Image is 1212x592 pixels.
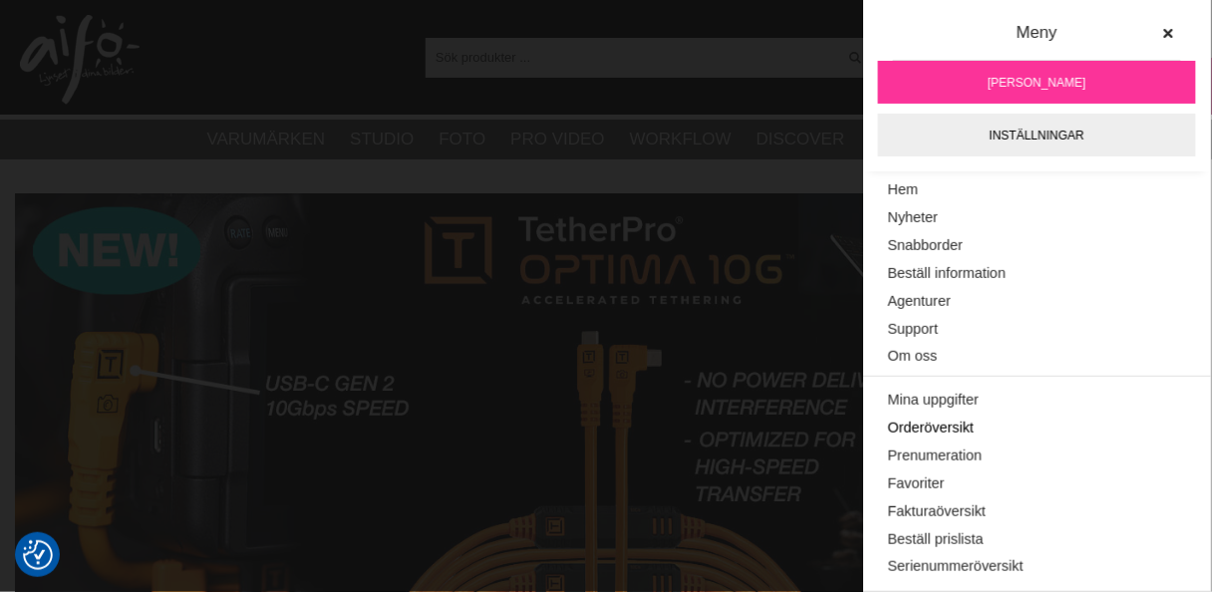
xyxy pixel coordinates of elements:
[888,498,1186,526] a: Fakturaöversikt
[20,15,140,105] img: logo.png
[23,537,53,573] button: Samtyckesinställningar
[426,42,837,72] input: Sök produkter ...
[878,114,1196,156] a: Inställningar
[893,20,1181,61] div: Meny
[888,415,1186,443] a: Orderöversikt
[888,343,1186,371] a: Om oss
[630,127,732,152] a: Workflow
[888,176,1186,204] a: Hem
[207,127,326,152] a: Varumärken
[888,315,1186,343] a: Support
[888,443,1186,470] a: Prenumeration
[350,127,414,152] a: Studio
[888,260,1186,288] a: Beställ information
[757,127,845,152] a: Discover
[888,387,1186,415] a: Mina uppgifter
[439,127,485,152] a: Foto
[988,74,1086,92] span: [PERSON_NAME]
[888,204,1186,232] a: Nyheter
[888,470,1186,498] a: Favoriter
[888,232,1186,260] a: Snabborder
[888,526,1186,554] a: Beställ prislista
[888,288,1186,316] a: Agenturer
[510,127,604,152] a: Pro Video
[23,540,53,570] img: Revisit consent button
[888,553,1186,581] a: Serienummeröversikt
